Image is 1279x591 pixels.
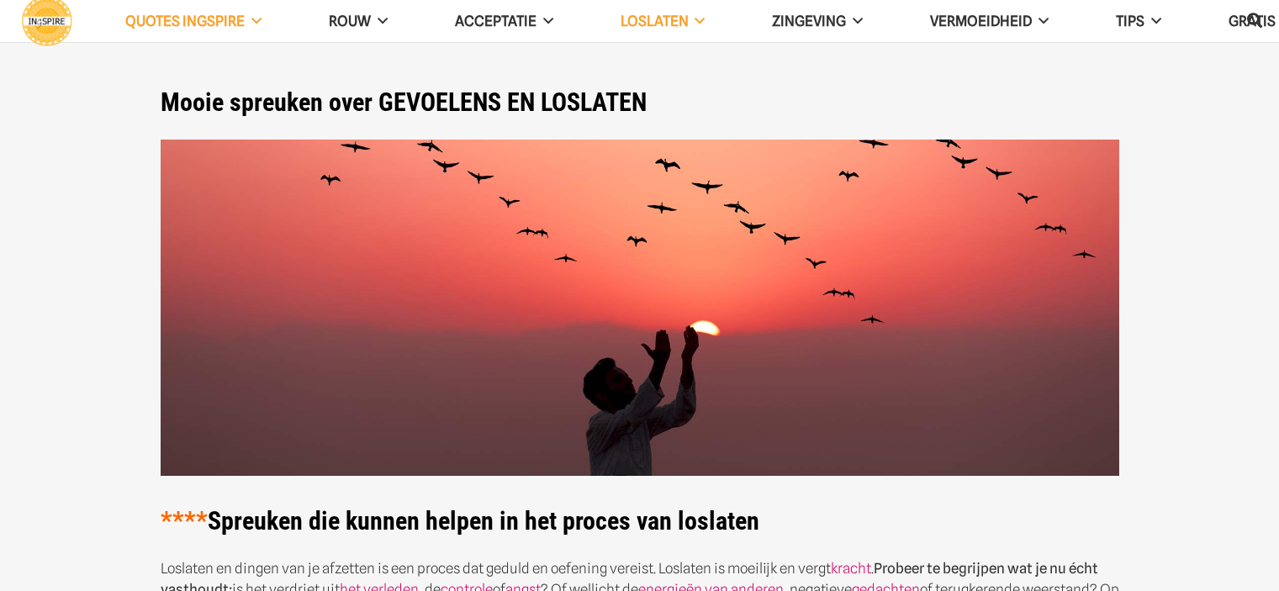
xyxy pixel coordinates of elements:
a: kracht [831,560,871,577]
span: TIPS [1116,13,1144,29]
span: Zingeving [772,13,846,29]
img: Loslaten quotes - spreuken over leren loslaten en, accepteren, gedachten loslaten en controle ler... [161,140,1119,477]
span: VERMOEIDHEID [930,13,1032,29]
a: Zoeken [1238,1,1271,41]
h1: Mooie spreuken over GEVOELENS EN LOSLATEN [161,87,1119,118]
span: ROUW [329,13,371,29]
span: Acceptatie [455,13,536,29]
span: QUOTES INGSPIRE [125,13,245,29]
strong: Spreuken die kunnen helpen in het proces van loslaten [161,506,759,536]
span: Loslaten [621,13,689,29]
span: GRATIS [1229,13,1276,29]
